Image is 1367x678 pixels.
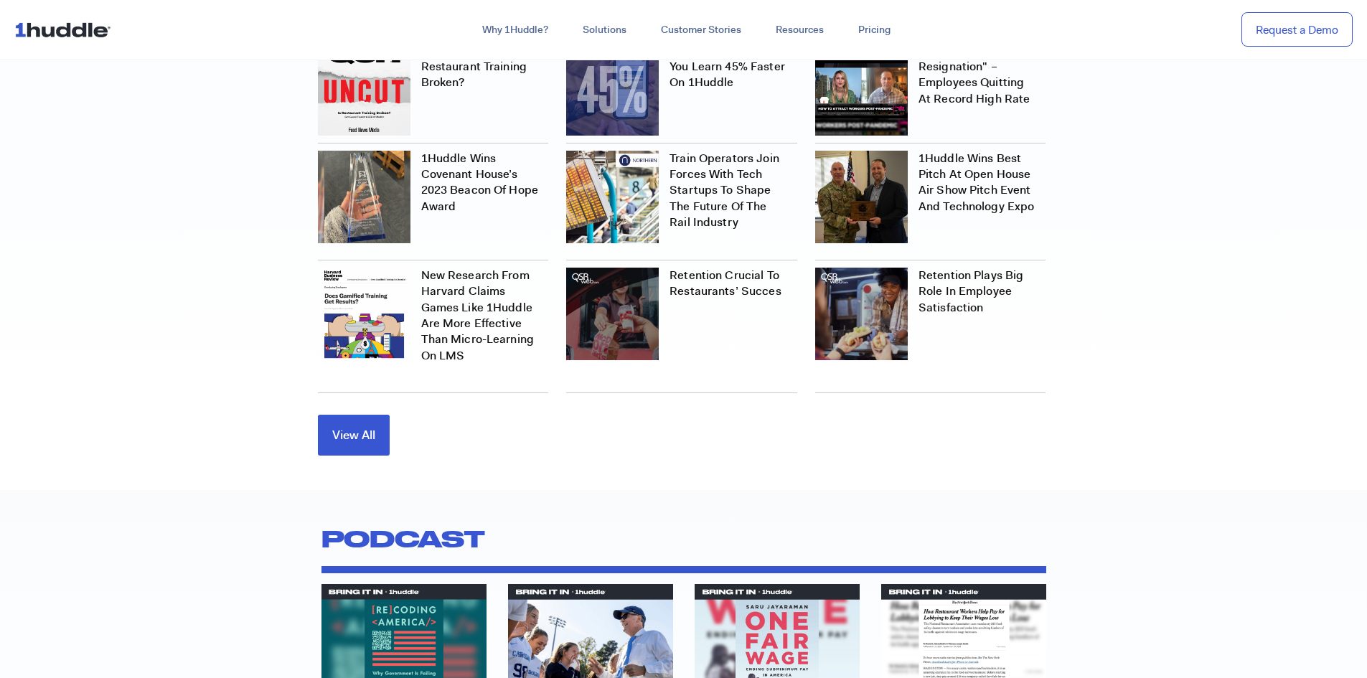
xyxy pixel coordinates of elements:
a: Solutions [565,17,644,43]
a: 1Huddle Wins Best Pitch at Open House Air Show Pitch Event and Technology Expo [919,151,1034,214]
span: View All [332,429,375,441]
img: QSR Uncut [318,43,410,136]
a: Pricing [841,17,908,43]
img: Untitled [566,43,659,136]
img: HBR Does Gamified Training Get Results_ copy 3 [318,268,410,360]
img: Cheddar July 2021 copy [815,43,908,136]
a: Retention Crucial to Restaurants’ Succes [670,268,781,298]
img: Northern Rail [566,151,659,243]
a: Why 1Huddle? [465,17,565,43]
a: New Research from Harvard Claims Games Like 1Huddle are More Effective than Micro-learning on LMS [421,268,534,363]
a: Train operators join forces with tech startups to shape the future of the rail industry [670,151,779,230]
img: Cov House 3 [318,151,410,243]
a: "The Great Resignation" – Employees Quitting At Record High Rate [919,43,1030,106]
img: Air Force Pitch [815,151,908,243]
a: QSR Uncut — Is Restaurant Training Broken? [421,43,527,90]
a: Retention Plays Big Role in Employee Satisfaction [919,268,1023,315]
img: ... [14,16,117,43]
h2: PODCAST [321,519,1046,559]
a: Customer Stories [644,17,758,43]
a: View All [318,415,390,456]
a: 1Huddle Wins Covenant House’s 2023 Beacon of Hope Award [421,151,538,214]
img: retention-crucial-to-restaurants-success_-copy-300×300 [566,268,659,360]
a: Resources [758,17,841,43]
img: Retention-plays-big-role-in-employee-satisfaction–300×300 [815,268,908,360]
a: New Research Proves You Learn 45% Faster on 1Huddle [670,43,786,90]
a: Request a Demo [1241,12,1353,47]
